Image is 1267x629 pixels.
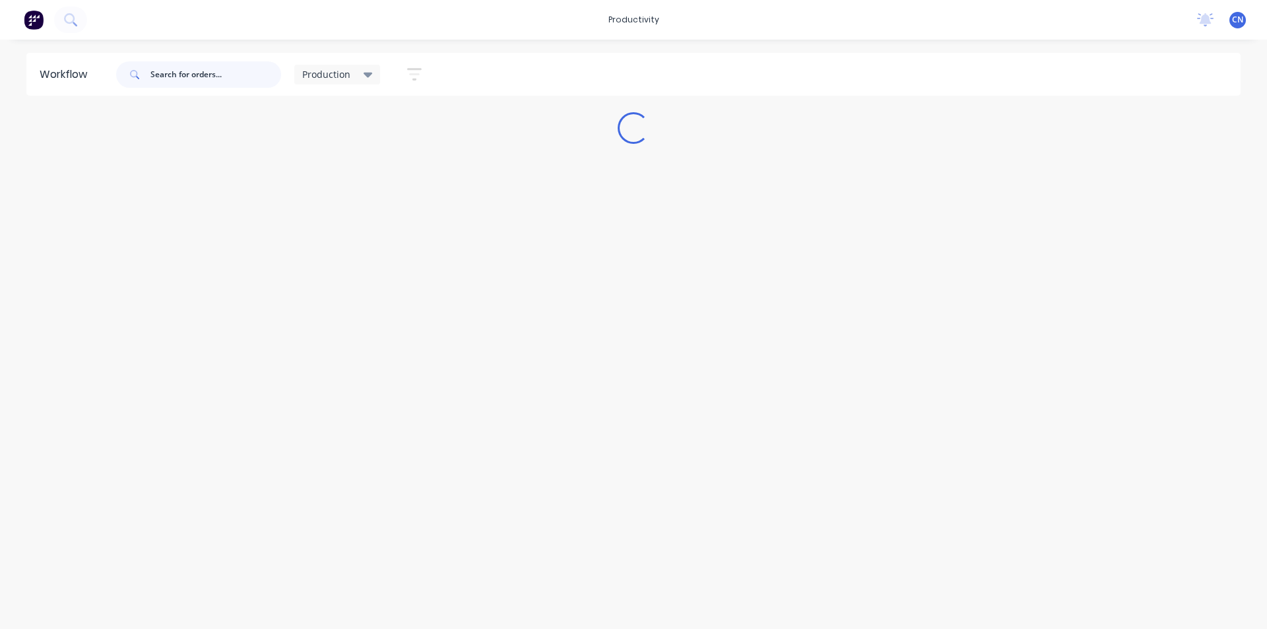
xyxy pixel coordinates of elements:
span: Production [302,67,350,81]
div: Workflow [40,67,94,83]
input: Search for orders... [150,61,281,88]
span: CN [1232,14,1243,26]
img: Factory [24,10,44,30]
div: productivity [602,10,666,30]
